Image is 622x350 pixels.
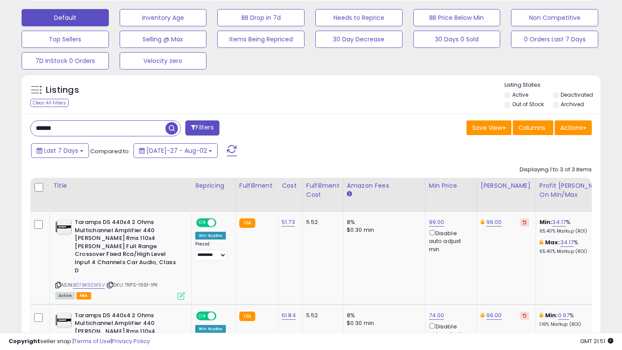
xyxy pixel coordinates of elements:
small: FBA [239,218,255,228]
div: Disable auto adjust min [429,228,470,253]
p: 65.40% Markup (ROI) [539,228,611,234]
div: % [539,218,611,234]
span: [DATE]-27 - Aug-02 [146,146,207,155]
a: Privacy Policy [112,337,150,345]
div: 5.52 [306,312,336,319]
div: % [539,312,611,328]
div: 8% [347,218,419,226]
button: Top Sellers [22,31,109,48]
button: Non Competitive [511,9,598,26]
button: Filters [185,120,219,136]
div: Profit [PERSON_NAME] on Min/Max [539,181,614,199]
p: 65.40% Markup (ROI) [539,249,611,255]
a: 0.97 [558,311,570,320]
p: 1.16% Markup (ROI) [539,322,611,328]
small: FBA [239,312,255,321]
div: Clear All Filters [30,99,69,107]
div: [PERSON_NAME] [481,181,532,190]
span: OFF [215,219,229,227]
span: FBA [76,292,91,300]
b: Taramps DS 440x4 2 Ohms Multichannel Amplifier 440 [PERSON_NAME] Rms 110x4 [PERSON_NAME] Full Ran... [75,218,180,277]
small: Amazon Fees. [347,190,352,198]
div: Fulfillment [239,181,274,190]
button: Default [22,9,109,26]
div: Min Price [429,181,473,190]
div: ASIN: [55,218,185,299]
div: Amazon Fees [347,181,422,190]
img: 41Z17l9Zj8L._SL40_.jpg [55,218,73,236]
b: Min: [539,218,552,226]
span: All listings currently available for purchase on Amazon [55,292,75,300]
button: [DATE]-27 - Aug-02 [133,143,218,158]
div: Disable auto adjust min [429,322,470,347]
button: Selling @ Max [120,31,207,48]
a: 61.84 [282,311,296,320]
button: Save View [466,120,511,135]
label: Active [512,91,528,98]
img: 41Z17l9Zj8L._SL40_.jpg [55,312,73,329]
div: Displaying 1 to 3 of 3 items [520,166,592,174]
span: ON [197,219,208,227]
a: 51.73 [282,218,295,227]
div: % [539,239,611,255]
div: Cost [282,181,299,190]
button: Inventory Age [120,9,207,26]
a: 34.17 [560,238,574,247]
button: BB Drop in 7d [217,9,305,26]
h5: Listings [46,84,79,96]
button: Columns [513,120,553,135]
div: $0.30 min [347,226,419,234]
button: Velocity zero [120,52,207,69]
span: | SKU: TRPS-1991-1PK [106,281,158,288]
a: Terms of Use [74,337,111,345]
button: BB Price Below Min [413,9,501,26]
b: Max: [545,238,560,246]
label: Out of Stock [512,101,544,108]
th: The percentage added to the cost of goods (COGS) that forms the calculator for Min & Max prices. [536,178,618,212]
span: Last 7 Days [44,146,78,155]
div: Repricing [195,181,232,190]
button: Actions [555,120,592,135]
div: Win BuyBox [195,232,226,240]
span: Columns [518,123,546,132]
span: OFF [215,312,229,319]
div: 5.52 [306,218,336,226]
button: Needs to Reprice [315,9,403,26]
div: 8% [347,312,419,319]
button: 30 Day Decrease [315,31,403,48]
b: Min: [545,311,558,319]
button: 7D InStock 0 Orders [22,52,109,69]
div: Fulfillment Cost [306,181,340,199]
div: Title [53,181,188,190]
span: ON [197,312,208,319]
span: Compared to: [90,147,130,155]
a: 34.17 [552,218,566,227]
a: 74.00 [429,311,444,320]
button: Items Being Repriced [217,31,305,48]
label: Deactivated [561,91,593,98]
p: Listing States: [505,81,601,89]
button: 30 Days 0 Sold [413,31,501,48]
a: 99.00 [486,311,502,320]
a: B07BK9ZW5V [73,281,105,289]
label: Archived [561,101,584,108]
span: 2025-08-10 21:51 GMT [580,337,613,345]
div: seller snap | | [9,337,150,346]
div: $0.30 min [347,319,419,327]
a: 99.00 [486,218,502,227]
button: 0 Orders Last 7 Days [511,31,598,48]
div: Preset: [195,241,229,261]
a: 99.00 [429,218,444,227]
strong: Copyright [9,337,40,345]
button: Last 7 Days [31,143,89,158]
